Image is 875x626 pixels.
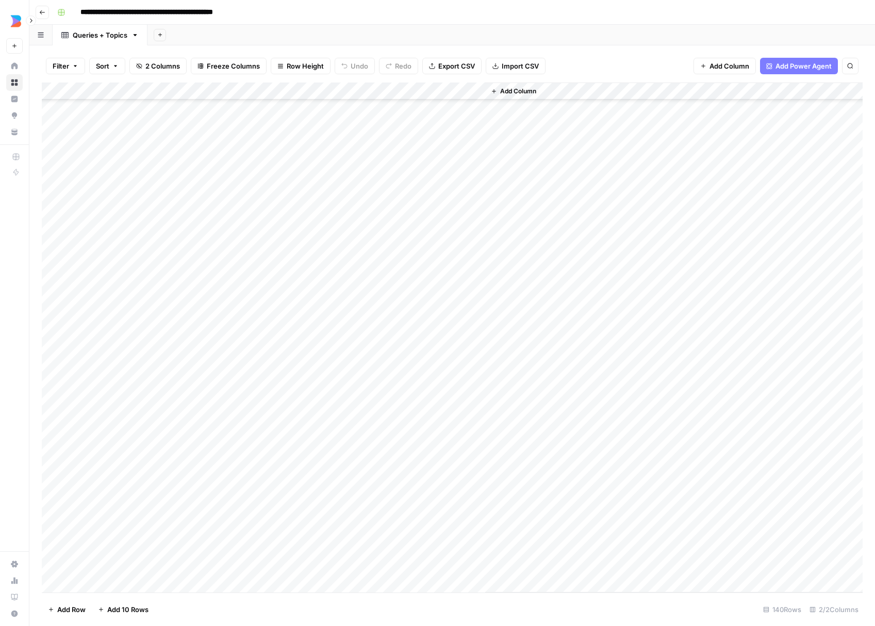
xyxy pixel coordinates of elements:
button: Import CSV [486,58,546,74]
button: Add Column [487,85,540,98]
a: Settings [6,556,23,572]
button: Undo [335,58,375,74]
button: Add Row [42,601,92,618]
span: Freeze Columns [207,61,260,71]
div: Queries + Topics [73,30,127,40]
span: Add Column [709,61,749,71]
a: Queries + Topics [53,25,147,45]
span: Add 10 Rows [107,604,148,615]
button: Redo [379,58,418,74]
span: Filter [53,61,69,71]
span: Undo [351,61,368,71]
span: Sort [96,61,109,71]
button: Filter [46,58,85,74]
a: Learning Hub [6,589,23,605]
button: Sort [89,58,125,74]
span: 2 Columns [145,61,180,71]
img: Builder.io Logo [6,12,25,30]
a: Your Data [6,124,23,140]
div: 140 Rows [759,601,805,618]
button: Export CSV [422,58,482,74]
span: Add Row [57,604,86,615]
span: Add Column [500,87,536,96]
span: Row Height [287,61,324,71]
span: Add Power Agent [775,61,832,71]
div: 2/2 Columns [805,601,863,618]
a: Browse [6,74,23,91]
button: 2 Columns [129,58,187,74]
button: Add 10 Rows [92,601,155,618]
button: Row Height [271,58,331,74]
span: Redo [395,61,411,71]
span: Export CSV [438,61,475,71]
a: Usage [6,572,23,589]
a: Opportunities [6,107,23,124]
button: Add Power Agent [760,58,838,74]
button: Add Column [694,58,756,74]
a: Insights [6,91,23,107]
button: Help + Support [6,605,23,622]
button: Freeze Columns [191,58,267,74]
a: Home [6,58,23,74]
span: Import CSV [502,61,539,71]
button: Workspace: Builder.io [6,8,23,34]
